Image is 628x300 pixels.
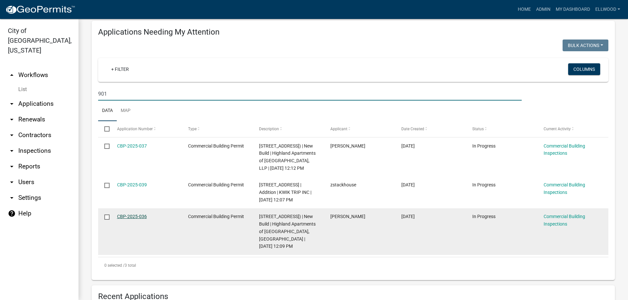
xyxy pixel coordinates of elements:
[111,121,182,137] datatable-header-cell: Application Number
[472,182,496,187] span: In Progress
[401,127,424,131] span: Date Created
[544,182,585,195] a: Commercial Building Inspections
[98,27,608,37] h4: Applications Needing My Attention
[259,127,279,131] span: Description
[330,182,356,187] span: zstackhouse
[98,101,117,121] a: Data
[593,3,623,16] a: Ellwood
[563,39,608,51] button: Bulk Actions
[544,127,571,131] span: Current Activity
[117,101,134,121] a: Map
[117,127,153,131] span: Application Number
[553,3,593,16] a: My Dashboard
[533,3,553,16] a: Admin
[537,121,608,137] datatable-header-cell: Current Activity
[117,214,147,219] a: CBP-2025-036
[259,143,316,171] span: 905 N Highland Ave (Building #2) | New Build | Highland Apartments of New Ulm, LLP | 09/03/2025 1...
[568,63,600,75] button: Columns
[259,182,311,202] span: 1601 BROADWAY ST N | Addition | KWIK TRIP INC | 09/19/2025 12:07 PM
[544,143,585,156] a: Commercial Building Inspections
[401,214,415,219] span: 07/16/2025
[259,214,316,249] span: 901 North Highland Avenue (Building #1) | New Build | Highland Apartments of New Ulm, LLLP | 09/0...
[98,121,111,137] datatable-header-cell: Select
[104,263,125,268] span: 0 selected /
[472,127,484,131] span: Status
[106,63,134,75] a: + Filter
[330,143,365,149] span: Zac Rosenow
[8,71,16,79] i: arrow_drop_up
[8,116,16,123] i: arrow_drop_down
[117,182,147,187] a: CBP-2025-039
[544,214,585,227] a: Commercial Building Inspections
[8,147,16,155] i: arrow_drop_down
[472,214,496,219] span: In Progress
[466,121,537,137] datatable-header-cell: Status
[330,214,365,219] span: Zac Rosenow
[324,121,395,137] datatable-header-cell: Applicant
[395,121,466,137] datatable-header-cell: Date Created
[330,127,347,131] span: Applicant
[188,143,244,149] span: Commercial Building Permit
[8,131,16,139] i: arrow_drop_down
[253,121,324,137] datatable-header-cell: Description
[8,178,16,186] i: arrow_drop_down
[117,143,147,149] a: CBP-2025-037
[188,127,197,131] span: Type
[8,100,16,108] i: arrow_drop_down
[515,3,533,16] a: Home
[98,257,608,274] div: 3 total
[8,194,16,202] i: arrow_drop_down
[188,182,244,187] span: Commercial Building Permit
[8,163,16,170] i: arrow_drop_down
[98,87,522,101] input: Search for applications
[8,210,16,217] i: help
[182,121,253,137] datatable-header-cell: Type
[188,214,244,219] span: Commercial Building Permit
[401,143,415,149] span: 08/20/2025
[472,143,496,149] span: In Progress
[401,182,415,187] span: 07/23/2025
